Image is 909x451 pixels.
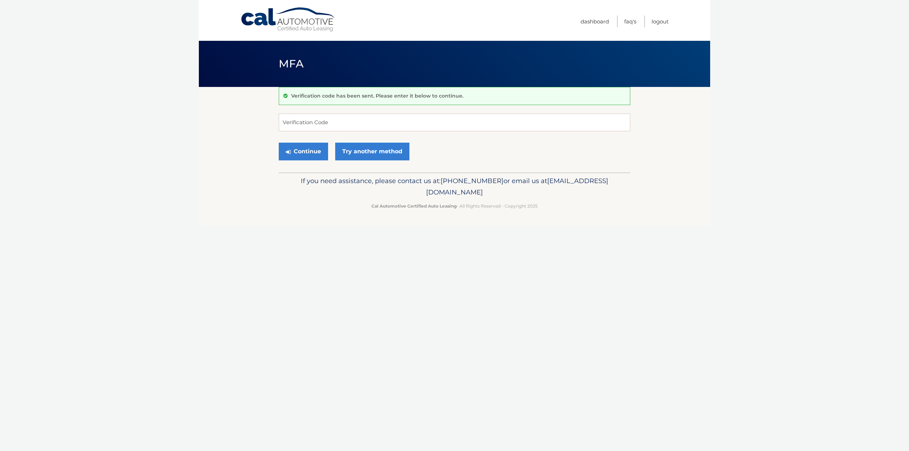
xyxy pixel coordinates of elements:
a: Try another method [335,143,409,160]
a: Cal Automotive [240,7,336,32]
a: FAQ's [624,16,636,27]
a: Dashboard [581,16,609,27]
strong: Cal Automotive Certified Auto Leasing [371,203,457,209]
input: Verification Code [279,114,630,131]
span: MFA [279,57,304,70]
p: Verification code has been sent. Please enter it below to continue. [291,93,463,99]
p: - All Rights Reserved - Copyright 2025 [283,202,626,210]
span: [EMAIL_ADDRESS][DOMAIN_NAME] [426,177,608,196]
span: [PHONE_NUMBER] [441,177,504,185]
p: If you need assistance, please contact us at: or email us at [283,175,626,198]
button: Continue [279,143,328,160]
a: Logout [652,16,669,27]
